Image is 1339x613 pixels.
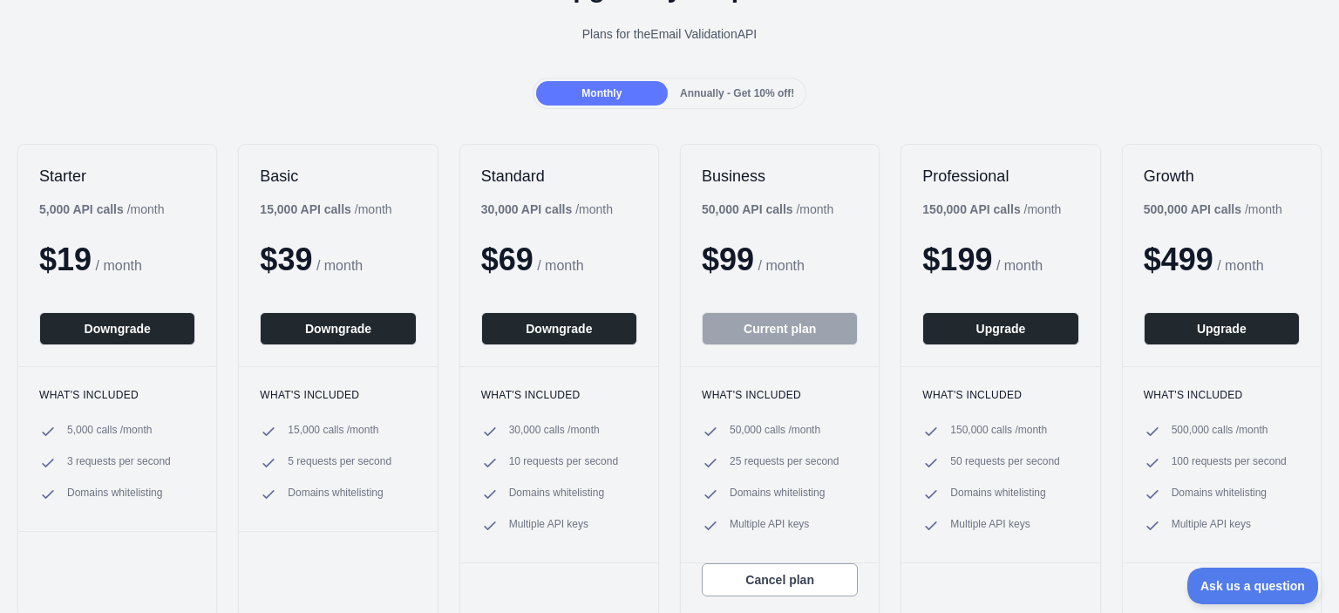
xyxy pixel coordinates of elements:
[922,242,992,277] span: $ 199
[1144,312,1300,345] button: Upgrade
[537,258,583,273] span: / month
[996,258,1043,273] span: / month
[702,312,858,345] button: Current plan
[1187,568,1322,604] iframe: Toggle Customer Support
[702,242,754,277] span: $ 99
[922,312,1078,345] button: Upgrade
[481,312,637,345] button: Downgrade
[481,242,534,277] span: $ 69
[1144,242,1213,277] span: $ 499
[758,258,805,273] span: / month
